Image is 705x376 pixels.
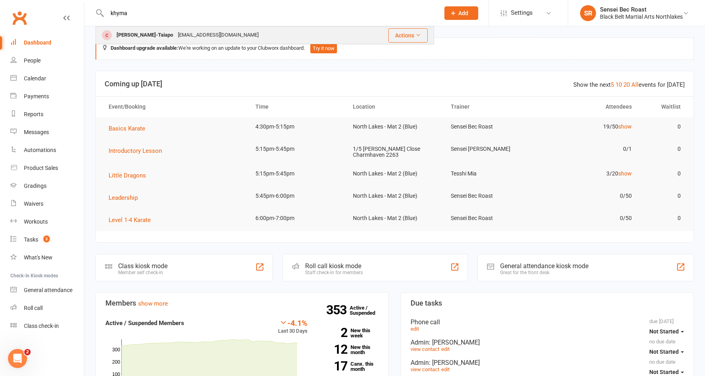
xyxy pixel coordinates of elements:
td: Sensei Bec Roast [444,117,541,136]
button: Not Started [649,345,684,359]
td: Sensei Bec Roast [444,187,541,205]
td: 0 [639,140,688,158]
strong: Dashboard upgrade available: [111,45,178,51]
strong: 17 [319,360,347,372]
strong: 353 [326,304,350,316]
div: Workouts [24,218,48,225]
strong: 2 [319,327,347,339]
a: show [618,170,632,177]
div: Roll call [24,305,43,311]
a: show more [138,300,168,307]
a: Waivers [10,195,84,213]
button: Actions [388,28,428,43]
td: Tesshi Mia [444,164,541,183]
td: Sensei [PERSON_NAME] [444,140,541,158]
button: Level 1-4 Karate [109,215,156,225]
div: Sensei Bec Roast [600,6,683,13]
a: Calendar [10,70,84,88]
div: What's New [24,254,53,261]
td: 5:15pm-5:45pm [248,164,346,183]
th: Time [248,97,346,117]
span: Settings [511,4,533,22]
a: show [618,123,632,130]
strong: Active / Suspended Members [105,320,184,327]
h3: Coming up [DATE] [105,80,685,88]
div: Class check-in [24,323,59,329]
div: Member self check-in [118,270,167,275]
a: Roll call [10,299,84,317]
div: Automations [24,147,56,153]
td: 0 [639,164,688,183]
a: People [10,52,84,70]
td: North Lakes - Mat 2 (Blue) [346,164,444,183]
div: Messages [24,129,49,135]
td: 4:30pm-5:15pm [248,117,346,136]
td: North Lakes - Mat 2 (Blue) [346,187,444,205]
span: Introductory Lesson [109,147,162,154]
div: Admin [411,359,684,366]
span: : [PERSON_NAME] [429,339,480,346]
th: Waitlist [639,97,688,117]
div: SR [580,5,596,21]
td: North Lakes - Mat 2 (Blue) [346,209,444,228]
a: Automations [10,141,84,159]
div: General attendance [24,287,72,293]
a: Gradings [10,177,84,195]
td: 3/20 [541,164,639,183]
a: 12New this month [319,345,379,355]
div: Product Sales [24,165,58,171]
td: 0/50 [541,187,639,205]
td: North Lakes - Mat 2 (Blue) [346,117,444,136]
div: We're working on an update to your Clubworx dashboard. [95,37,694,60]
th: Location [346,97,444,117]
div: Phone call [411,318,684,326]
th: Trainer [444,97,541,117]
td: 0/50 [541,209,639,228]
input: Search... [105,8,434,19]
a: Messages [10,123,84,141]
a: view contact [411,346,439,352]
td: 0 [639,187,688,205]
span: Level 1-4 Karate [109,216,151,224]
div: Calendar [24,75,46,82]
div: Gradings [24,183,47,189]
div: Waivers [24,201,43,207]
th: Event/Booking [101,97,248,117]
td: 0 [639,209,688,228]
td: 5:45pm-6:00pm [248,187,346,205]
span: Add [458,10,468,16]
div: -4.1% [278,318,308,327]
button: Basics Karate [109,124,151,133]
span: Basics Karate [109,125,145,132]
a: Dashboard [10,34,84,52]
a: Reports [10,105,84,123]
a: What's New [10,249,84,267]
div: [EMAIL_ADDRESS][DOMAIN_NAME] [175,29,261,41]
a: All [631,81,639,88]
a: 20 [623,81,630,88]
button: Not Started [649,324,684,339]
td: Sensei Bec Roast [444,209,541,228]
h3: Members [105,299,379,307]
strong: 12 [319,343,347,355]
button: Introductory Lesson [109,146,167,156]
a: 353Active / Suspended [350,299,385,321]
div: Reports [24,111,43,117]
a: Product Sales [10,159,84,177]
a: 5 [611,81,614,88]
button: Little Dragons [109,171,152,180]
span: Little Dragons [109,172,146,179]
span: Not Started [649,349,679,355]
div: Show the next events for [DATE] [573,80,685,90]
div: People [24,57,41,64]
div: Last 30 Days [278,318,308,335]
td: 1/5 [PERSON_NAME] Close Charmhaven 2263 [346,140,444,165]
a: Class kiosk mode [10,317,84,335]
h3: Due tasks [411,299,684,307]
span: Leadership [109,194,138,201]
div: Black Belt Martial Arts Northlakes [600,13,683,20]
div: General attendance kiosk mode [500,262,588,270]
div: Staff check-in for members [305,270,363,275]
a: 10 [615,81,622,88]
a: 17Canx. this month [319,361,379,372]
